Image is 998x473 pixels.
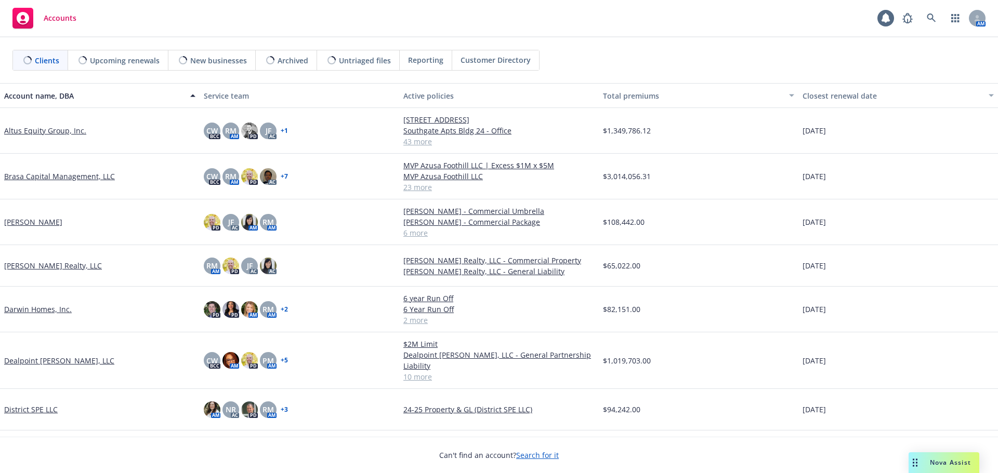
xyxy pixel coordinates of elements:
a: + 3 [281,407,288,413]
div: Closest renewal date [803,90,982,101]
span: Archived [278,55,308,66]
a: Southgate Apts Bldg 24 - Office [403,125,595,136]
button: Nova Assist [909,452,979,473]
a: [PERSON_NAME] Realty, LLC - General Liability [403,266,595,277]
span: [DATE] [803,260,826,271]
span: $65,022.00 [603,260,640,271]
span: RM [262,304,274,315]
img: photo [222,258,239,274]
a: + 2 [281,306,288,313]
span: $94,242.00 [603,404,640,415]
img: photo [241,168,258,185]
a: [PERSON_NAME] - Commercial Package [403,217,595,227]
a: 24-25 Property & GL (District SPE LLC) [403,404,595,415]
span: [DATE] [803,171,826,182]
img: photo [222,301,239,318]
span: [DATE] [803,355,826,366]
span: JF [228,217,234,227]
a: [PERSON_NAME] Realty, LLC - Commercial Property [403,255,595,266]
span: [DATE] [803,125,826,136]
a: District SPE LLC [4,404,58,415]
a: 6 more [403,227,595,238]
img: photo [222,352,239,369]
span: RM [206,260,218,271]
span: NR [226,404,236,415]
div: Drag to move [909,452,922,473]
a: [PERSON_NAME] [4,217,62,227]
span: Customer Directory [461,55,531,65]
span: RM [262,217,274,227]
span: JF [266,125,271,136]
span: RM [225,125,237,136]
a: Search for it [516,450,559,460]
a: + 5 [281,357,288,363]
span: Upcoming renewals [90,55,160,66]
span: [DATE] [803,304,826,315]
span: $1,019,703.00 [603,355,651,366]
span: Accounts [44,14,76,22]
span: CW [206,355,218,366]
span: [DATE] [803,217,826,227]
img: photo [241,401,258,418]
span: $1,349,786.12 [603,125,651,136]
img: photo [204,401,220,418]
span: [DATE] [803,404,826,415]
img: photo [260,168,277,185]
a: Report a Bug [897,8,918,29]
span: Can't find an account? [439,450,559,461]
button: Closest renewal date [798,83,998,108]
span: Nova Assist [930,458,971,467]
a: [PERSON_NAME] Realty, LLC [4,260,102,271]
a: Brasa Capital Management, LLC [4,171,115,182]
a: 6 Year Run Off [403,304,595,315]
span: CW [206,171,218,182]
div: Account name, DBA [4,90,184,101]
a: MVP Azusa Foothill LLC [403,171,595,182]
span: New businesses [190,55,247,66]
a: Accounts [8,4,81,33]
a: Darwin Homes, Inc. [4,304,72,315]
img: photo [241,352,258,369]
button: Service team [200,83,399,108]
button: Active policies [399,83,599,108]
a: Switch app [945,8,966,29]
span: Clients [35,55,59,66]
div: Active policies [403,90,595,101]
a: MVP Azusa Foothill LLC | Excess $1M x $5M [403,160,595,171]
span: CW [206,125,218,136]
a: $2M Limit [403,339,595,349]
a: 2 more [403,315,595,326]
span: Reporting [408,55,443,65]
a: Dealpoint [PERSON_NAME], LLC [4,355,114,366]
a: [STREET_ADDRESS] [403,114,595,125]
a: + 1 [281,128,288,134]
span: $108,442.00 [603,217,645,227]
span: Untriaged files [339,55,391,66]
a: [PERSON_NAME] - Commercial Umbrella [403,206,595,217]
span: $3,014,056.31 [603,171,651,182]
span: RM [262,404,274,415]
a: 43 more [403,136,595,147]
a: + 7 [281,173,288,180]
a: 6 year Run Off [403,293,595,304]
a: 23 more [403,182,595,193]
div: Service team [204,90,395,101]
img: photo [204,214,220,231]
a: 10 more [403,371,595,382]
span: PM [262,355,274,366]
a: Dealpoint [PERSON_NAME], LLC - General Partnership Liability [403,349,595,371]
div: Total premiums [603,90,783,101]
img: photo [241,123,258,139]
a: Search [921,8,942,29]
img: photo [241,214,258,231]
img: photo [204,301,220,318]
img: photo [241,301,258,318]
img: photo [260,258,277,274]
